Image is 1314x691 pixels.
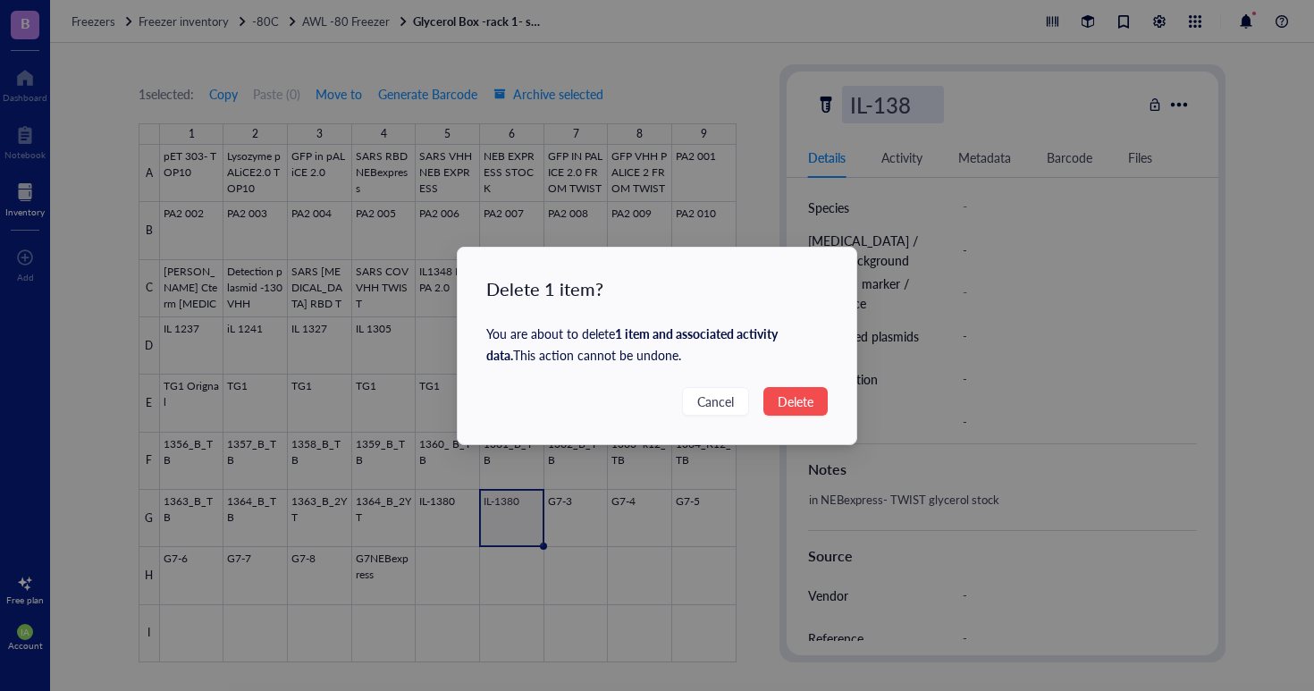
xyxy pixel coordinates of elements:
button: Delete [763,387,828,416]
button: Cancel [682,387,749,416]
div: Delete 1 item? [486,276,828,301]
span: Cancel [697,392,734,411]
span: Delete [778,392,813,411]
strong: 1 item and associated activity data . [486,324,778,364]
div: You are about to delete This action cannot be undone. [486,323,828,366]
